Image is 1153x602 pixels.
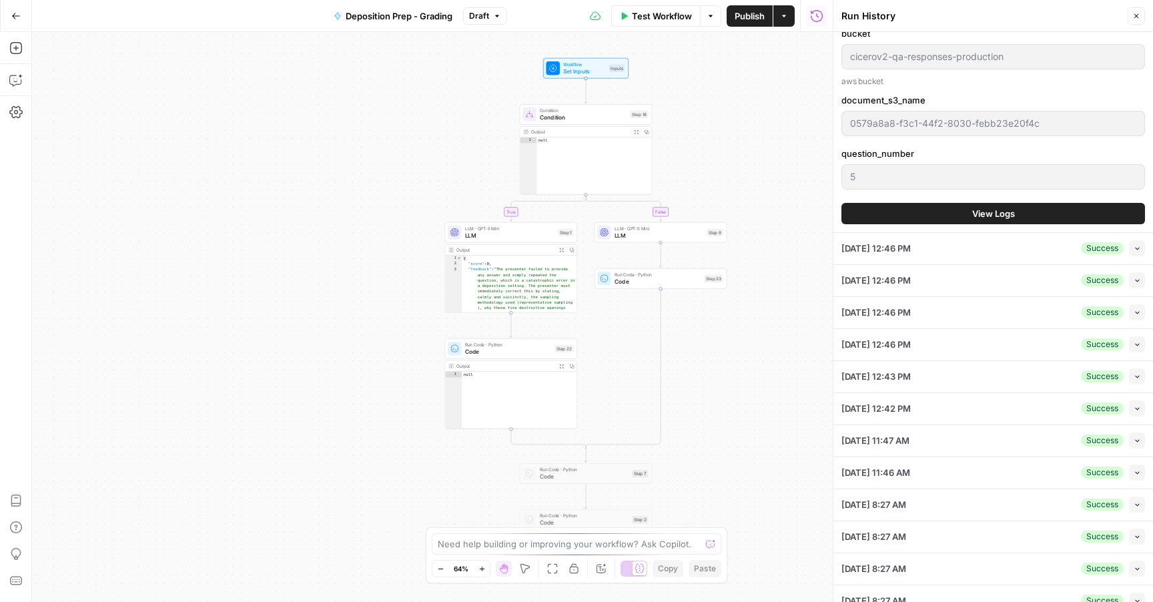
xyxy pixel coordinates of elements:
button: View Logs [841,203,1145,224]
span: [DATE] 12:43 PM [841,370,911,383]
div: Output [456,363,554,370]
div: 1 [445,256,462,261]
span: [DATE] 8:27 AM [841,562,906,575]
span: LLM [465,231,555,240]
div: Success [1081,402,1124,414]
span: [DATE] 11:46 AM [841,466,910,479]
div: Step 23 [704,275,723,283]
div: LLM · GPT-5 MiniLLMStep 8 [595,222,727,243]
span: Copy [658,563,678,575]
span: Run Code · Python [465,342,551,348]
div: Output [531,129,629,135]
span: Code [540,473,629,481]
span: Run Code · Python [540,467,629,473]
div: LLM · GPT-5 MiniLLMStep 1Output{ "score":0, "feedback":"The presenter failed to provide any answe... [445,222,578,313]
span: LLM · GPT-5 Mini [615,225,703,232]
span: [DATE] 8:27 AM [841,530,906,543]
span: [DATE] 12:46 PM [841,274,911,287]
div: Run Code · PythonCodeStep 2 [520,509,653,530]
div: 2 [445,261,462,266]
span: Publish [735,9,765,23]
div: Success [1081,434,1124,446]
span: Condition [540,107,627,113]
span: Code [615,277,701,286]
label: question_number [841,147,1145,160]
span: View Logs [972,207,1015,220]
span: Workflow [563,61,605,67]
span: Condition [540,113,627,121]
span: [DATE] 12:46 PM [841,242,911,255]
div: Run Code · PythonCodeStep 22Outputnull [445,338,578,429]
div: Step 18 [631,111,649,119]
span: [DATE] 8:27 AM [841,498,906,511]
div: Step 2 [632,516,648,524]
label: document_s3_name [841,93,1145,107]
span: Paste [694,563,716,575]
span: Draft [469,10,489,22]
div: WorkflowSet InputsInputs [520,58,653,79]
span: Run Code · Python [615,271,701,278]
div: Inputs [609,64,625,72]
div: Step 8 [707,228,723,236]
g: Edge from step_7 to step_2 [585,484,587,509]
button: Paste [689,560,721,577]
div: Success [1081,499,1124,511]
g: Edge from step_22 to step_18-conditional-end [511,429,586,448]
g: Edge from step_1 to step_22 [510,313,512,338]
div: Step 22 [554,345,573,353]
div: Success [1081,338,1124,350]
div: Run Code · PythonCodeStep 23 [595,268,727,289]
div: 1 [520,137,536,143]
g: Edge from step_8 to step_23 [659,243,662,268]
span: 64% [454,563,468,574]
div: 1 [445,372,462,377]
span: [DATE] 11:47 AM [841,434,909,447]
button: Draft [463,7,507,25]
label: bucket [841,27,1145,40]
div: Success [1081,563,1124,575]
div: Output [456,246,554,253]
div: ConditionConditionStep 18Outputnull [520,104,653,195]
div: Step 7 [632,470,648,478]
span: LLM [615,231,703,240]
g: Edge from step_18 to step_1 [510,195,586,222]
g: Edge from step_18 to step_8 [586,195,662,222]
div: 3 [445,266,462,489]
button: Copy [653,560,683,577]
div: Step 1 [558,228,573,236]
g: Edge from start to step_18 [585,79,587,103]
span: Deposition Prep - Grading [346,9,452,23]
span: [DATE] 12:46 PM [841,338,911,351]
span: [DATE] 12:46 PM [841,306,911,319]
div: Success [1081,274,1124,286]
div: Success [1081,370,1124,382]
button: Publish [727,5,773,27]
span: [DATE] 12:42 PM [841,402,911,415]
span: Test Workflow [632,9,692,23]
span: LLM · GPT-5 Mini [465,225,555,232]
div: Success [1081,531,1124,543]
g: Edge from step_18-conditional-end to step_7 [585,446,587,463]
span: Code [540,519,629,527]
div: Success [1081,467,1124,479]
span: Code [465,347,551,356]
button: Test Workflow [611,5,700,27]
span: Toggle code folding, rows 1 through 4 [457,256,462,261]
p: aws bucket [841,75,1145,88]
div: Run Code · PythonCodeStep 7 [520,463,653,484]
g: Edge from step_23 to step_18-conditional-end [586,289,661,449]
div: Success [1081,242,1124,254]
span: Set Inputs [563,67,605,75]
div: Success [1081,306,1124,318]
span: Run Code · Python [540,513,629,519]
button: Deposition Prep - Grading [326,5,460,27]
